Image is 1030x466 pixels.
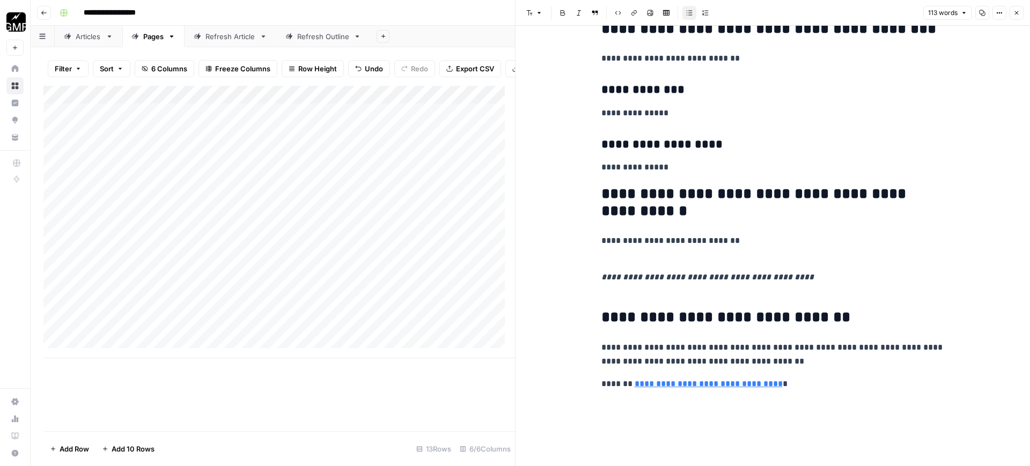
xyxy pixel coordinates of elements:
[6,77,24,94] a: Browse
[6,60,24,77] a: Home
[198,60,277,77] button: Freeze Columns
[55,63,72,74] span: Filter
[297,31,349,42] div: Refresh Outline
[928,8,958,18] span: 113 words
[55,26,122,47] a: Articles
[60,443,89,454] span: Add Row
[100,63,114,74] span: Sort
[411,63,428,74] span: Redo
[122,26,185,47] a: Pages
[6,112,24,129] a: Opportunities
[6,393,24,410] a: Settings
[76,31,101,42] div: Articles
[298,63,337,74] span: Row Height
[455,440,515,457] div: 6/6 Columns
[185,26,276,47] a: Refresh Article
[215,63,270,74] span: Freeze Columns
[365,63,383,74] span: Undo
[6,445,24,462] button: Help + Support
[95,440,161,457] button: Add 10 Rows
[348,60,390,77] button: Undo
[6,94,24,112] a: Insights
[205,31,255,42] div: Refresh Article
[276,26,370,47] a: Refresh Outline
[112,443,154,454] span: Add 10 Rows
[456,63,494,74] span: Export CSV
[151,63,187,74] span: 6 Columns
[412,440,455,457] div: 13 Rows
[135,60,194,77] button: 6 Columns
[394,60,435,77] button: Redo
[6,9,24,35] button: Workspace: Growth Marketing Pro
[282,60,344,77] button: Row Height
[6,12,26,32] img: Growth Marketing Pro Logo
[143,31,164,42] div: Pages
[48,60,89,77] button: Filter
[43,440,95,457] button: Add Row
[93,60,130,77] button: Sort
[6,129,24,146] a: Your Data
[439,60,501,77] button: Export CSV
[6,410,24,427] a: Usage
[6,427,24,445] a: Learning Hub
[923,6,972,20] button: 113 words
